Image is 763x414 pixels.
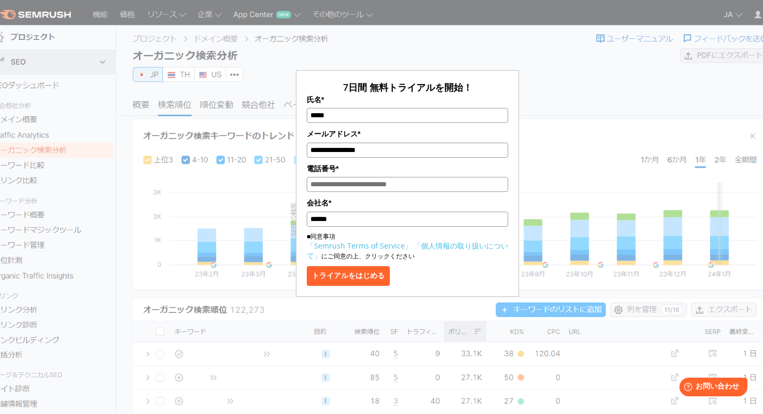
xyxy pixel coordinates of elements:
[343,81,472,93] span: 7日間 無料トライアルを開始！
[307,241,508,260] a: 「個人情報の取り扱いについて」
[307,241,412,251] a: 「Semrush Terms of Service」
[307,232,508,261] p: ■同意事項 にご同意の上、クリックください
[307,163,508,174] label: 電話番号*
[307,128,508,140] label: メールアドレス*
[671,374,752,403] iframe: Help widget launcher
[307,266,390,286] button: トライアルをはじめる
